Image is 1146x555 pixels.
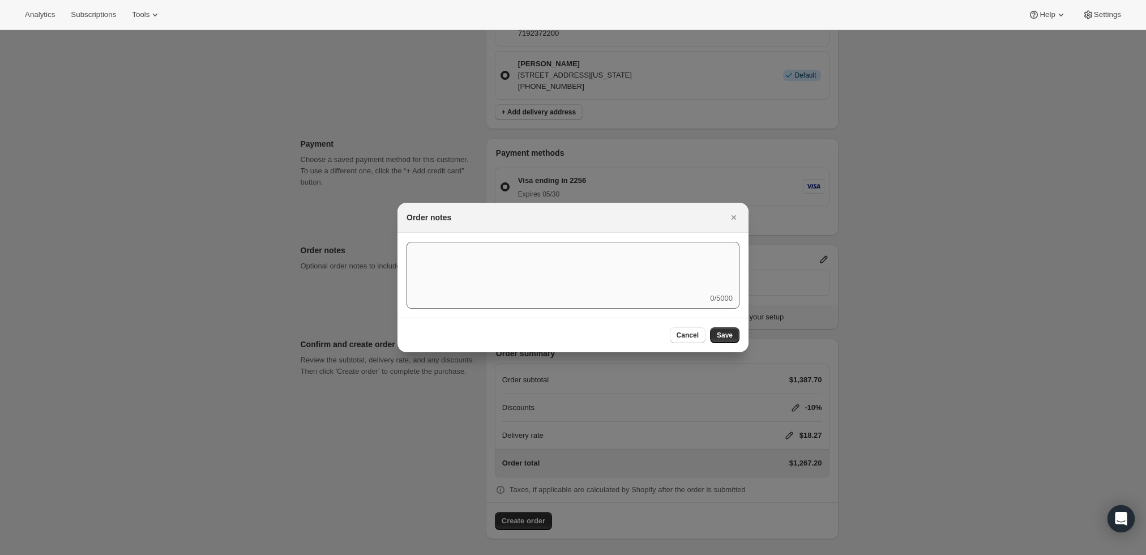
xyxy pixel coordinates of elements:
button: Tools [125,7,168,23]
span: Analytics [25,10,55,19]
span: Cancel [677,331,699,340]
button: Help [1021,7,1073,23]
button: Analytics [18,7,62,23]
span: Save [717,331,733,340]
button: Close [726,210,742,225]
span: Tools [132,10,149,19]
button: Cancel [670,327,705,343]
div: Open Intercom Messenger [1107,505,1135,532]
span: Subscriptions [71,10,116,19]
span: Help [1040,10,1055,19]
h2: Order notes [407,212,451,223]
span: Settings [1094,10,1121,19]
button: Settings [1076,7,1128,23]
button: Save [710,327,739,343]
button: Subscriptions [64,7,123,23]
